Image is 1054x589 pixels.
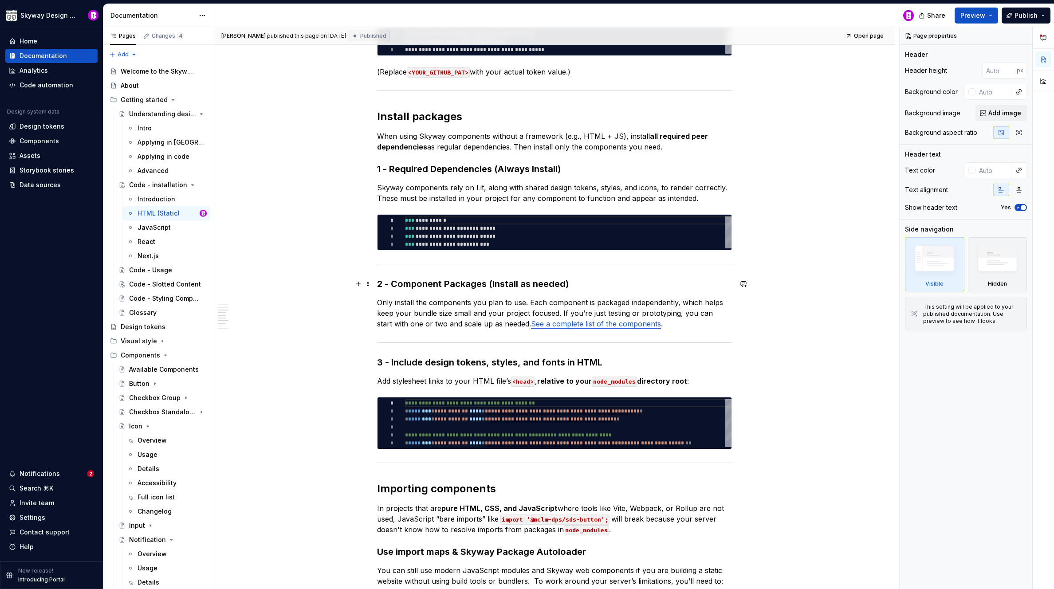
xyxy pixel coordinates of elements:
[975,162,1011,178] input: Auto
[123,220,210,235] a: JavaScript
[138,138,205,147] div: Applying in [GEOGRAPHIC_DATA]
[115,362,210,377] a: Available Components
[121,95,168,104] div: Getting started
[5,134,98,148] a: Components
[115,405,210,419] a: Checkbox Standalone
[138,578,159,587] div: Details
[110,32,136,39] div: Pages
[138,564,157,573] div: Usage
[115,107,210,121] a: Understanding design tokens
[377,565,732,586] p: You can still use modern JavaScript modules and Skyway web components if you are building a stati...
[1015,11,1038,20] span: Publish
[115,533,210,547] a: Notification
[377,67,732,77] p: (Replace with your actual token value.)
[138,237,155,246] div: React
[843,30,888,42] a: Open page
[138,550,167,558] div: Overview
[138,223,171,232] div: JavaScript
[123,448,210,462] a: Usage
[129,422,142,431] div: Icon
[854,32,884,39] span: Open page
[905,185,948,194] div: Text alignment
[927,11,945,20] span: Share
[905,109,960,118] div: Background image
[20,122,64,131] div: Design tokens
[6,10,17,21] img: 7d2f9795-fa08-4624-9490-5a3f7218a56a.png
[923,303,1021,325] div: This setting will be applied to your published documentation. Use preview to see how it looks.
[20,181,61,189] div: Data sources
[18,567,53,574] p: New release!
[20,51,67,60] div: Documentation
[905,128,977,137] div: Background aspect ratio
[5,163,98,177] a: Storybook stories
[115,306,210,320] a: Glossary
[106,79,210,93] a: About
[537,377,592,385] strong: relative to your
[200,210,207,217] img: Bobby Davis
[5,510,98,525] a: Settings
[118,51,129,58] span: Add
[121,81,139,90] div: About
[5,34,98,48] a: Home
[5,496,98,510] a: Invite team
[123,192,210,206] a: Introduction
[377,182,732,204] p: Skyway components rely on Lit, along with shared design tokens, styles, and icons, to render corr...
[138,507,172,516] div: Changelog
[5,63,98,78] a: Analytics
[377,546,732,558] h3: Use import maps & Skyway Package Autoloader
[121,322,165,331] div: Design tokens
[1001,204,1011,211] label: Yes
[955,8,998,24] button: Preview
[5,119,98,134] a: Design tokens
[123,135,210,149] a: Applying in [GEOGRAPHIC_DATA]
[5,540,98,554] button: Help
[138,195,175,204] div: Introduction
[138,450,157,459] div: Usage
[129,181,187,189] div: Code - installation
[377,482,732,496] h2: Importing components
[123,561,210,575] a: Usage
[20,484,53,493] div: Search ⌘K
[88,10,98,21] img: Bobby Davis
[20,166,74,175] div: Storybook stories
[377,278,732,290] h3: 2 - Component Packages (Install as needed)
[129,280,201,289] div: Code - Slotted Content
[123,121,210,135] a: Intro
[138,464,159,473] div: Details
[138,436,167,445] div: Overview
[129,365,199,374] div: Available Components
[106,48,140,61] button: Add
[115,518,210,533] a: Input
[905,225,954,234] div: Side navigation
[377,376,732,386] p: Add stylesheet links to your HTML file’s , :
[115,277,210,291] a: Code - Slotted Content
[20,469,60,478] div: Notifications
[87,470,94,477] span: 2
[123,249,210,263] a: Next.js
[129,535,166,544] div: Notification
[129,266,172,275] div: Code - Usage
[925,280,944,287] div: Visible
[7,108,59,115] div: Design system data
[988,280,1007,287] div: Hidden
[123,476,210,490] a: Accessibility
[106,64,210,79] a: Welcome to the Skyway Design System!
[20,513,45,522] div: Settings
[110,11,194,20] div: Documentation
[20,11,77,20] div: Skyway Design System
[115,178,210,192] a: Code - installation
[968,237,1027,291] div: Hidden
[106,348,210,362] div: Components
[1017,67,1023,74] p: px
[115,391,210,405] a: Checkbox Group
[121,351,160,360] div: Components
[138,479,177,487] div: Accessibility
[177,32,184,39] span: 4
[138,166,169,175] div: Advanced
[20,499,54,507] div: Invite team
[905,150,941,159] div: Header text
[115,263,210,277] a: Code - Usage
[121,67,194,76] div: Welcome to the Skyway Design System!
[123,206,210,220] a: HTML (Static)Bobby Davis
[20,66,48,75] div: Analytics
